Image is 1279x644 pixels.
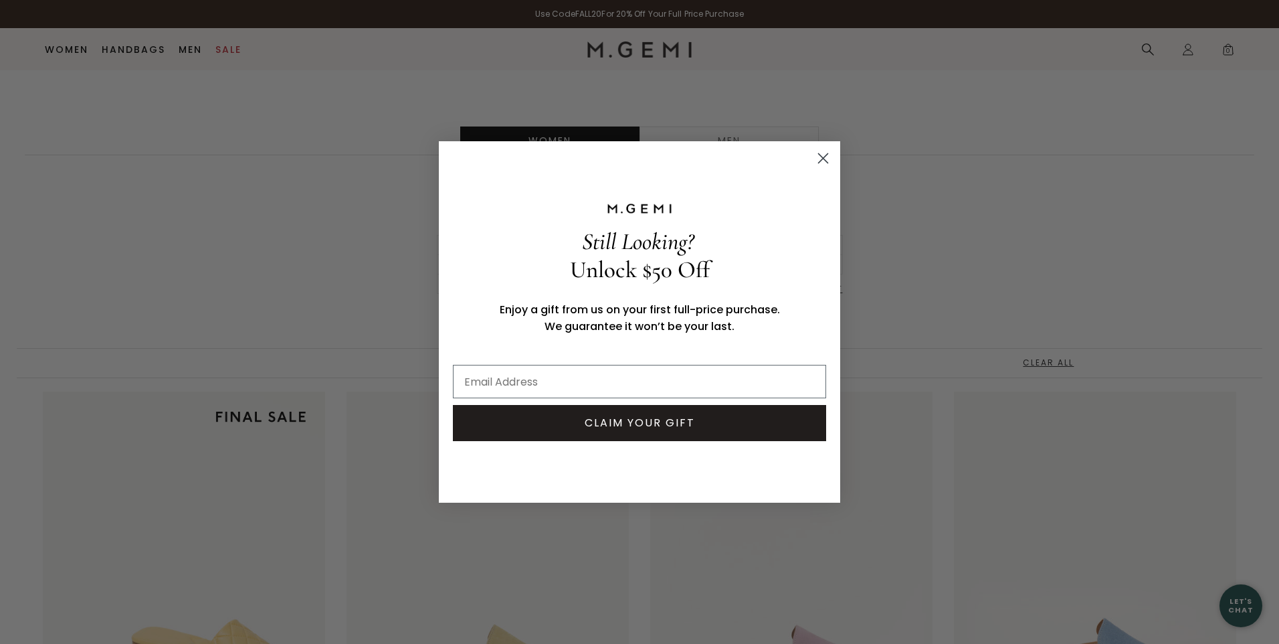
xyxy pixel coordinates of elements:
input: Email Address [453,365,826,398]
span: Still Looking? [582,228,694,256]
button: CLAIM YOUR GIFT [453,405,826,441]
span: Unlock $50 Off [570,256,710,284]
span: Enjoy a gift from us on your first full-price purchase. We guarantee it won’t be your last. [500,302,780,334]
img: M.GEMI [606,203,673,215]
button: Close dialog [811,147,835,170]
